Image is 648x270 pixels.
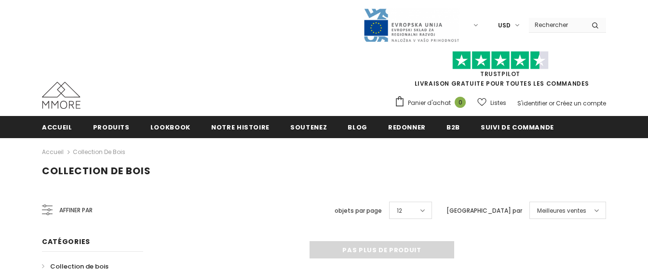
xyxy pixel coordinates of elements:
a: Redonner [388,116,426,138]
span: Accueil [42,123,72,132]
a: Accueil [42,146,64,158]
a: Panier d'achat 0 [394,96,471,110]
a: B2B [446,116,460,138]
span: Meilleures ventes [537,206,586,216]
span: B2B [446,123,460,132]
a: Javni Razpis [363,21,459,29]
a: S'identifier [517,99,547,107]
span: Produits [93,123,130,132]
a: Lookbook [150,116,190,138]
span: Affiner par [59,205,93,216]
span: USD [498,21,511,30]
a: Listes [477,94,506,111]
span: Blog [348,123,367,132]
a: Notre histoire [211,116,270,138]
span: or [549,99,554,107]
a: TrustPilot [480,70,520,78]
span: soutenez [290,123,327,132]
img: Javni Razpis [363,8,459,43]
span: Panier d'achat [408,98,451,108]
span: Redonner [388,123,426,132]
a: soutenez [290,116,327,138]
span: Notre histoire [211,123,270,132]
span: 0 [455,97,466,108]
span: 12 [397,206,402,216]
a: Accueil [42,116,72,138]
span: Suivi de commande [481,123,554,132]
img: Faites confiance aux étoiles pilotes [452,51,549,70]
input: Search Site [529,18,584,32]
span: LIVRAISON GRATUITE POUR TOUTES LES COMMANDES [394,55,606,88]
a: Blog [348,116,367,138]
span: Collection de bois [42,164,151,178]
span: Catégories [42,237,90,246]
a: Créez un compte [556,99,606,107]
label: [GEOGRAPHIC_DATA] par [446,206,522,216]
span: Lookbook [150,123,190,132]
a: Collection de bois [73,148,125,156]
a: Suivi de commande [481,116,554,138]
span: Listes [490,98,506,108]
img: Cas MMORE [42,82,81,109]
a: Produits [93,116,130,138]
label: objets par page [335,206,382,216]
